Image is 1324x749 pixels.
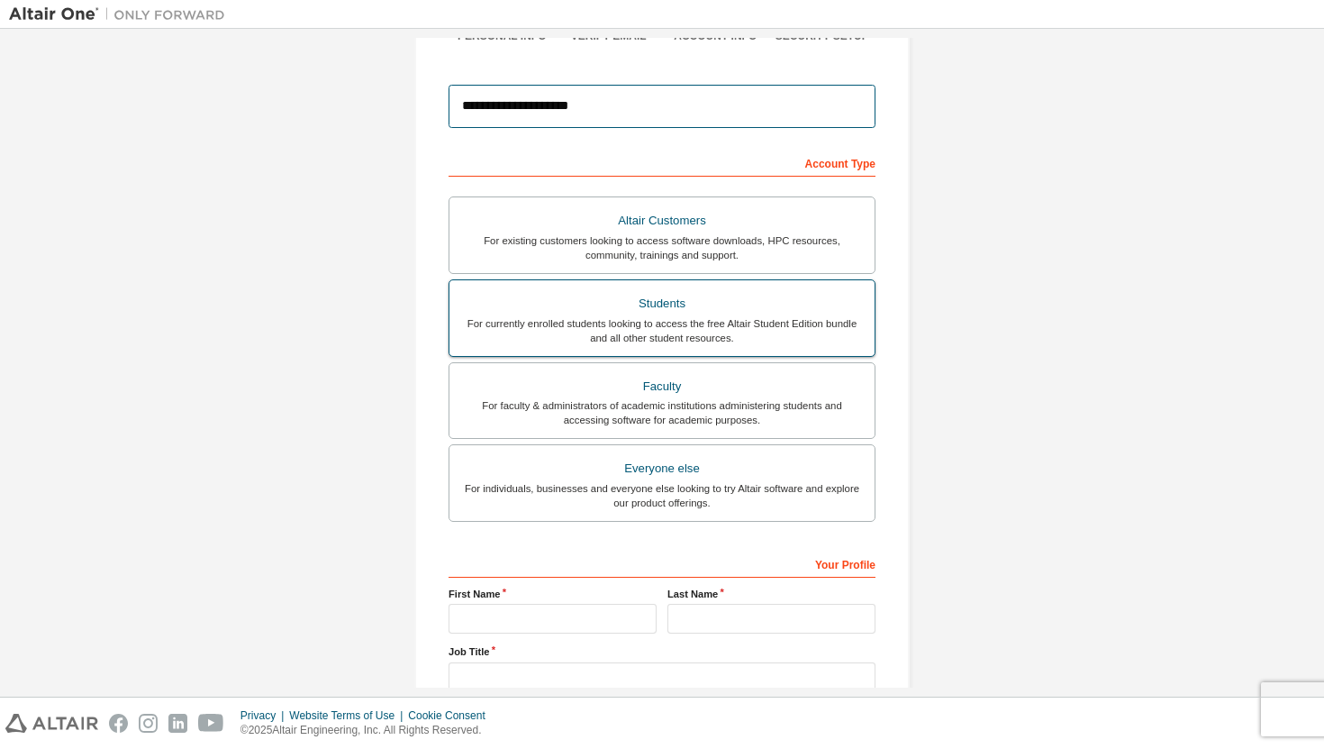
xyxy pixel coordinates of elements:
div: For currently enrolled students looking to access the free Altair Student Edition bundle and all ... [460,316,864,345]
label: Last Name [667,587,875,601]
div: Altair Customers [460,208,864,233]
div: Website Terms of Use [289,708,408,723]
img: linkedin.svg [168,714,187,733]
img: facebook.svg [109,714,128,733]
img: instagram.svg [139,714,158,733]
div: For faculty & administrators of academic institutions administering students and accessing softwa... [460,398,864,427]
label: First Name [449,587,657,601]
div: Privacy [240,708,289,723]
div: Everyone else [460,456,864,481]
img: Altair One [9,5,234,23]
div: For existing customers looking to access software downloads, HPC resources, community, trainings ... [460,233,864,262]
img: altair_logo.svg [5,714,98,733]
div: Faculty [460,374,864,399]
div: Your Profile [449,549,875,578]
div: For individuals, businesses and everyone else looking to try Altair software and explore our prod... [460,481,864,510]
label: Job Title [449,644,875,659]
div: Account Type [449,148,875,177]
img: youtube.svg [198,714,224,733]
div: Cookie Consent [408,708,495,723]
p: © 2025 Altair Engineering, Inc. All Rights Reserved. [240,723,496,738]
div: Students [460,291,864,316]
